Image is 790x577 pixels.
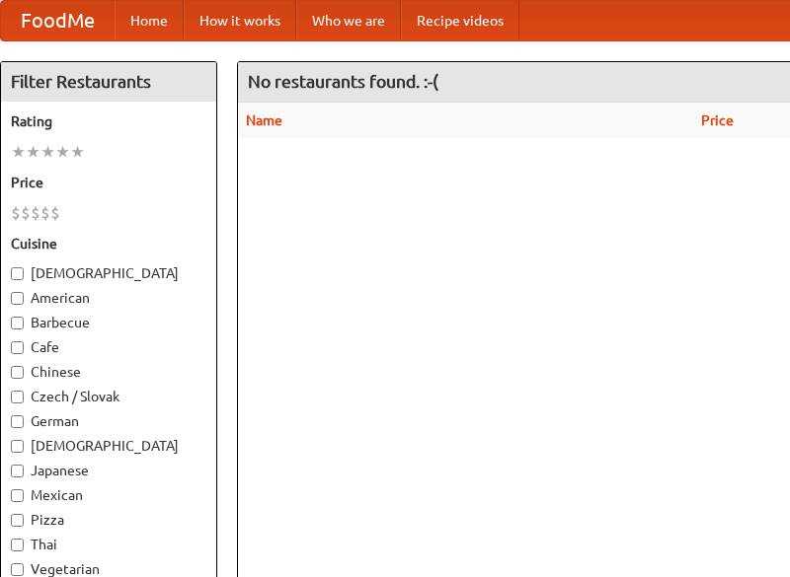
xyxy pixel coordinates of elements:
li: $ [40,202,50,224]
input: Vegetarian [11,563,24,576]
a: FoodMe [1,1,115,40]
li: $ [50,202,60,224]
input: Pizza [11,514,24,527]
label: Japanese [11,461,206,480]
a: Home [115,1,184,40]
label: [DEMOGRAPHIC_DATA] [11,436,206,456]
h5: Cuisine [11,234,206,253]
label: Pizza [11,510,206,530]
a: Recipe videos [401,1,519,40]
li: ★ [26,141,40,163]
input: Cafe [11,341,24,354]
li: ★ [70,141,85,163]
label: Barbecue [11,313,206,332]
label: Cafe [11,337,206,357]
label: [DEMOGRAPHIC_DATA] [11,263,206,283]
label: Mexican [11,485,206,505]
label: Chinese [11,362,206,382]
input: German [11,415,24,428]
a: Price [701,112,734,128]
li: ★ [55,141,70,163]
input: Czech / Slovak [11,391,24,403]
input: [DEMOGRAPHIC_DATA] [11,440,24,453]
label: Thai [11,535,206,554]
input: [DEMOGRAPHIC_DATA] [11,267,24,280]
li: $ [21,202,31,224]
input: Barbecue [11,317,24,329]
input: Japanese [11,465,24,477]
h5: Price [11,173,206,192]
a: Who we are [296,1,401,40]
label: Czech / Slovak [11,387,206,406]
li: ★ [11,141,26,163]
input: Mexican [11,489,24,502]
label: American [11,288,206,308]
input: Thai [11,539,24,551]
h4: Filter Restaurants [1,62,216,102]
li: $ [31,202,40,224]
li: ★ [40,141,55,163]
li: $ [11,202,21,224]
ng-pluralize: No restaurants found. :-( [248,72,438,91]
a: Name [246,112,282,128]
h5: Rating [11,111,206,131]
label: German [11,411,206,431]
a: How it works [184,1,296,40]
input: Chinese [11,366,24,379]
input: American [11,292,24,305]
